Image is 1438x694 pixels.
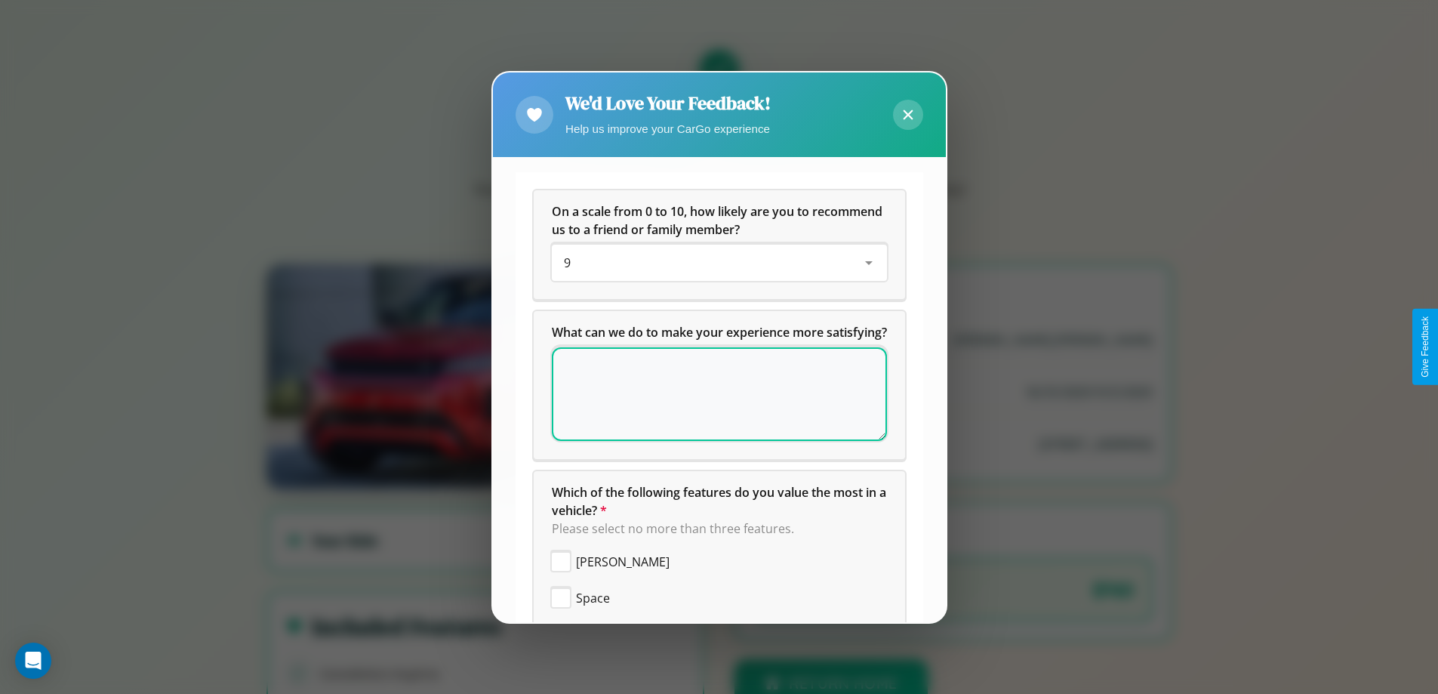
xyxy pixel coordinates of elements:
div: On a scale from 0 to 10, how likely are you to recommend us to a friend or family member? [534,190,905,299]
div: Open Intercom Messenger [15,643,51,679]
span: [PERSON_NAME] [576,553,670,571]
span: Space [576,589,610,607]
div: On a scale from 0 to 10, how likely are you to recommend us to a friend or family member? [552,245,887,281]
h5: On a scale from 0 to 10, how likely are you to recommend us to a friend or family member? [552,202,887,239]
h2: We'd Love Your Feedback! [565,91,771,116]
span: What can we do to make your experience more satisfying? [552,324,887,341]
span: On a scale from 0 to 10, how likely are you to recommend us to a friend or family member? [552,203,885,238]
p: Help us improve your CarGo experience [565,119,771,139]
div: Give Feedback [1420,316,1430,378]
span: Please select no more than three features. [552,520,794,537]
span: 9 [564,254,571,271]
span: Which of the following features do you value the most in a vehicle? [552,484,889,519]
